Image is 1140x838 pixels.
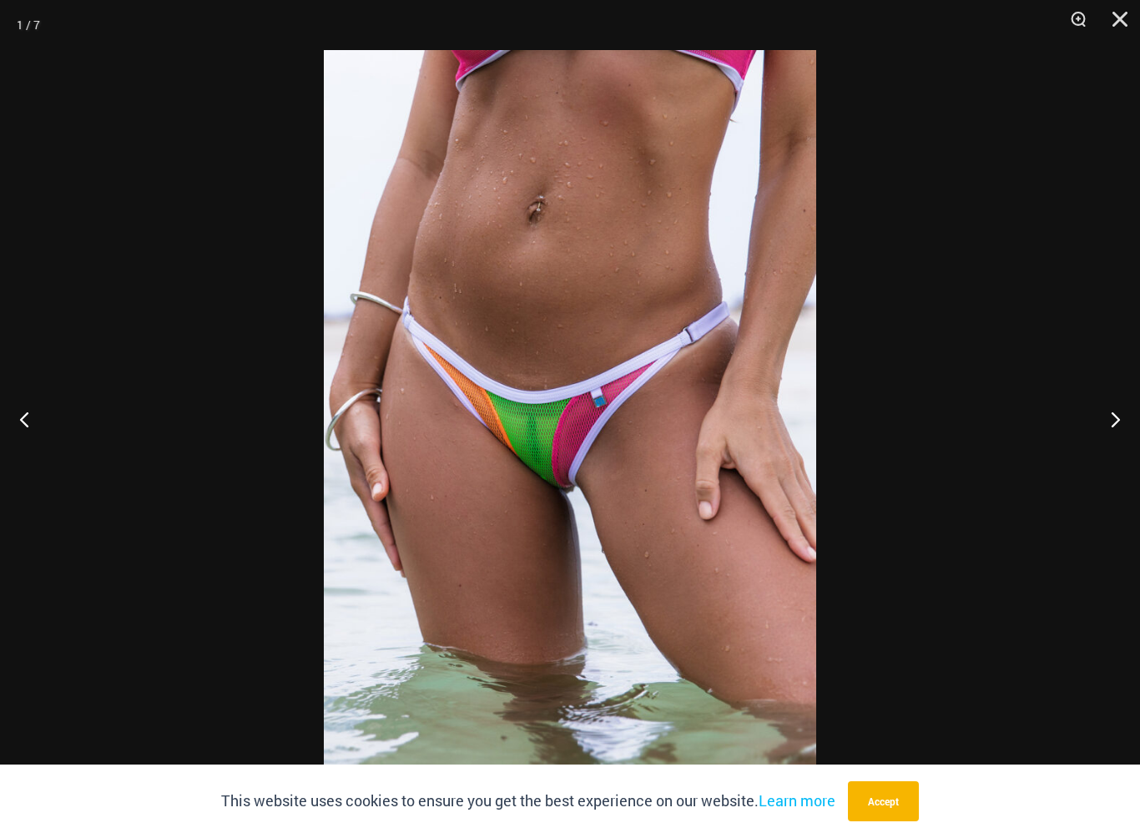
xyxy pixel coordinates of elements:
[221,789,835,814] p: This website uses cookies to ensure you get the best experience on our website.
[17,13,40,38] div: 1 / 7
[1077,377,1140,461] button: Next
[848,781,919,821] button: Accept
[324,50,816,788] img: Reckless Mesh High Voltage 296 Cheeky 01
[759,790,835,810] a: Learn more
